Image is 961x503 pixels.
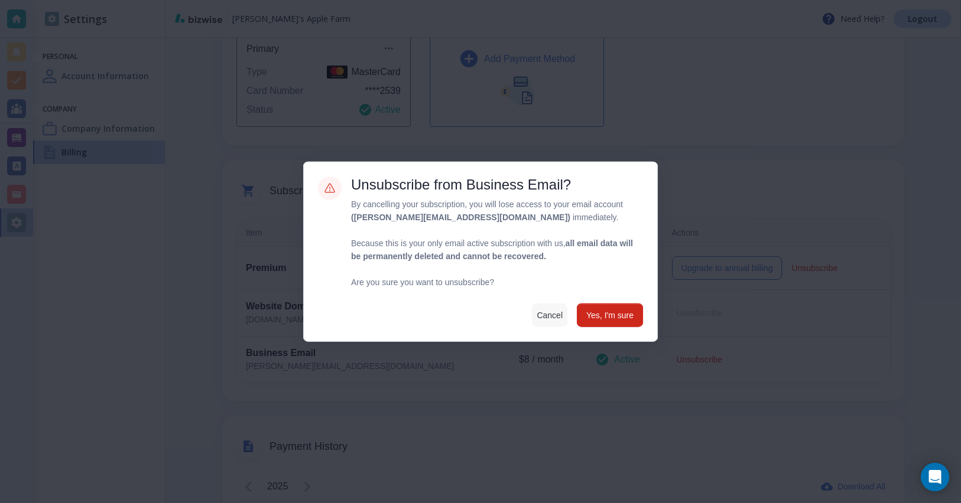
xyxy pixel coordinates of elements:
button: Yes, I'm sure [577,303,643,326]
h5: Unsubscribe from Business Email? [351,177,643,194]
button: Cancel [532,303,567,326]
strong: ( [PERSON_NAME][EMAIL_ADDRESS][DOMAIN_NAME] ) [351,212,570,221]
p: By cancelling your subscription, you will lose access to your email account immediately. Because ... [351,198,643,289]
strong: all email data will be permanently deleted and cannot be recovered. [351,238,633,260]
div: Open Intercom Messenger [921,463,949,491]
